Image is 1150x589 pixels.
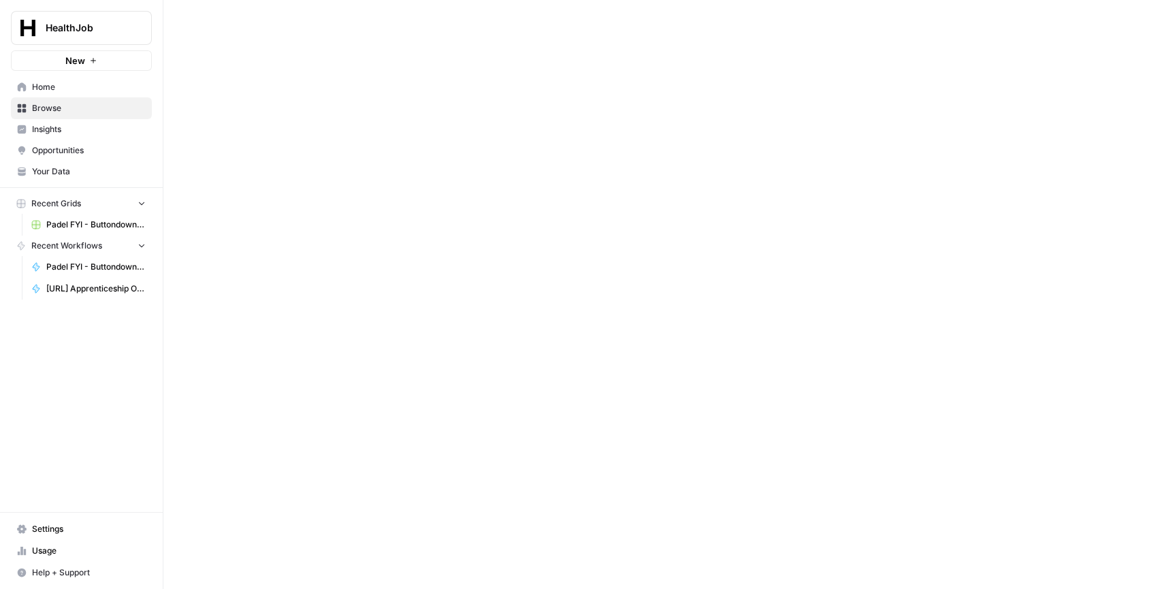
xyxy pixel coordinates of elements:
a: Usage [11,540,152,562]
a: [URL] Apprenticeship Output Rewrite [25,278,152,300]
a: Your Data [11,161,152,182]
a: Home [11,76,152,98]
span: Insights [32,123,146,136]
img: HealthJob Logo [16,16,40,40]
button: Recent Grids [11,193,152,214]
button: Recent Workflows [11,236,152,256]
a: Insights [11,118,152,140]
span: Settings [32,523,146,535]
button: New [11,50,152,71]
span: Recent Grids [31,197,81,210]
a: Browse [11,97,152,119]
span: Browse [32,102,146,114]
button: Workspace: HealthJob [11,11,152,45]
span: HealthJob [46,21,128,35]
span: New [65,54,85,67]
a: Padel FYI - Buttondown -Newsletter Generation [25,256,152,278]
span: Opportunities [32,144,146,157]
a: Settings [11,518,152,540]
span: Recent Workflows [31,240,102,252]
span: [URL] Apprenticeship Output Rewrite [46,283,146,295]
a: Padel FYI - Buttondown -Newsletter Generation Grid [25,214,152,236]
span: Padel FYI - Buttondown -Newsletter Generation [46,261,146,273]
span: Usage [32,545,146,557]
a: Opportunities [11,140,152,161]
span: Home [32,81,146,93]
button: Help + Support [11,562,152,584]
span: Your Data [32,165,146,178]
span: Padel FYI - Buttondown -Newsletter Generation Grid [46,219,146,231]
span: Help + Support [32,567,146,579]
